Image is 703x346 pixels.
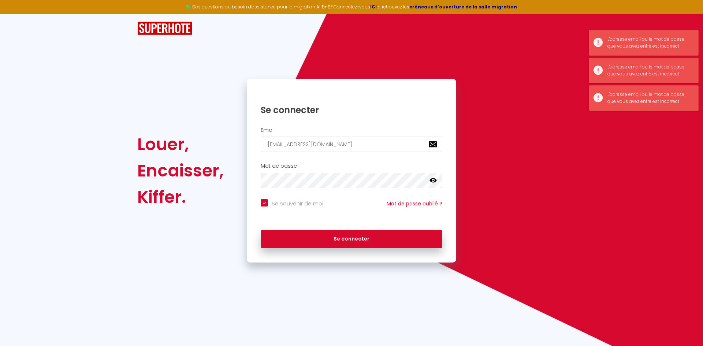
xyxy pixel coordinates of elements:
[261,137,442,152] input: Ton Email
[261,104,442,116] h1: Se connecter
[137,22,192,35] img: SuperHote logo
[261,127,442,133] h2: Email
[261,230,442,248] button: Se connecter
[387,200,442,207] a: Mot de passe oublié ?
[137,157,224,184] div: Encaisser,
[607,64,691,78] div: L'adresse email ou le mot de passe que vous avez entré est incorrect
[137,184,224,210] div: Kiffer.
[261,163,442,169] h2: Mot de passe
[137,131,224,157] div: Louer,
[409,4,517,10] a: créneaux d'ouverture de la salle migration
[607,36,691,50] div: L'adresse email ou le mot de passe que vous avez entré est incorrect
[370,4,377,10] a: ICI
[6,3,28,25] button: Ouvrir le widget de chat LiveChat
[607,91,691,105] div: L'adresse email ou le mot de passe que vous avez entré est incorrect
